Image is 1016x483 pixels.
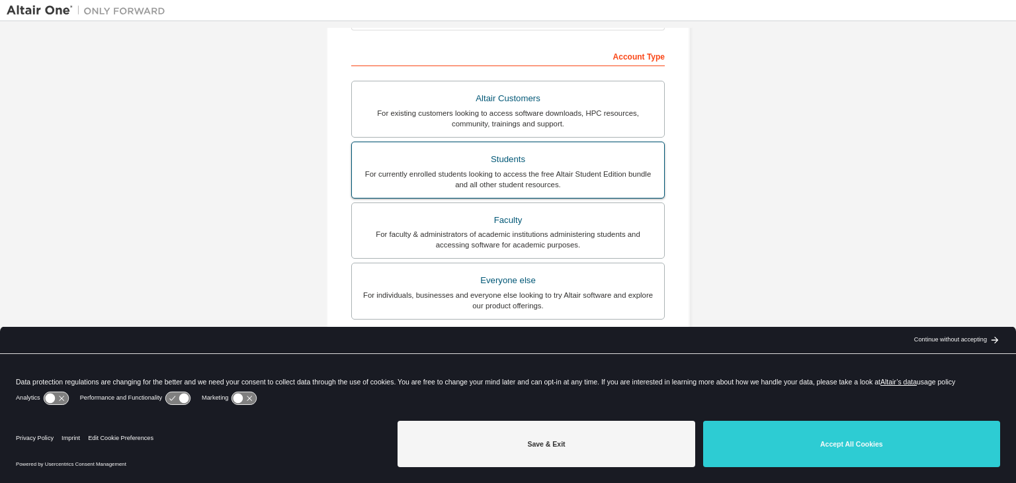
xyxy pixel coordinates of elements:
div: For existing customers looking to access software downloads, HPC resources, community, trainings ... [360,108,656,129]
div: For currently enrolled students looking to access the free Altair Student Edition bundle and all ... [360,169,656,190]
div: Everyone else [360,271,656,290]
div: Altair Customers [360,89,656,108]
div: For individuals, businesses and everyone else looking to try Altair software and explore our prod... [360,290,656,311]
img: Altair One [7,4,172,17]
div: Account Type [351,45,665,66]
div: For faculty & administrators of academic institutions administering students and accessing softwa... [360,229,656,250]
div: Students [360,150,656,169]
div: Faculty [360,211,656,230]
